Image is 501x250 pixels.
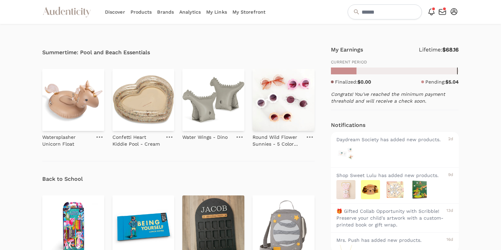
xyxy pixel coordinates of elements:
[331,59,459,65] p: CURRENT PERIOD
[361,180,380,199] img: Shop-Sweet-Lulu-Carmy-Dog-Hair-Claw-1_1000x.jpg
[442,46,459,53] strong: $68.16
[182,131,228,141] a: Water Wings - Dino
[446,237,453,244] div: 16d
[358,79,371,85] strong: $0.00
[331,132,459,167] a: Daydream Society has added new products. 2d
[385,180,405,199] img: Shop-Sweet-Lulu-ArtTwist-Stencil-Animals-1_1000x.jpg
[446,208,453,228] div: 13d
[42,175,315,183] h4: Back to School
[182,69,244,131] img: Water Wings - Dino
[336,208,444,228] div: 🎁 Gifted Collab Opportunity with Scribble! Preserve your child's artwork with a custom-printed bo...
[445,79,459,85] strong: $5.04
[331,91,459,104] p: Congrats! You've reached the minimum payment threshold and will receive a check soon.
[42,48,315,57] h4: Summertime: Pool and Beach Essentials
[336,144,355,163] img: 1091-05_1000x.png.jpg
[336,180,355,199] img: Shop-Sweet-Lulu-Quilted-Sunglasses-Case-Marigold-Lane-Pink-1_1000x.jpg
[331,167,459,203] a: Shop Sweet Lulu has added new products. 9d
[112,69,174,131] img: Confetti Heart Kiddie Pool - Cream
[331,46,363,54] h4: My Earnings
[410,180,429,199] img: Shop-Sweet-Lulu-Clothespin-Puppet-Dinos-1_1000x.jpg
[331,121,365,129] h4: Notifications
[253,134,302,147] p: Round Wild Flower Sunnies - 5 Color Options
[42,131,92,147] a: Watersplasher Unicorn Float
[253,69,315,131] img: Round Wild Flower Sunnies - 5 Color Options
[335,78,371,85] p: Finalized:
[419,46,459,54] p: Lifetime:
[448,136,453,143] div: 2d
[448,172,453,179] div: 9d
[112,131,162,147] a: Confetti Heart Kiddie Pool - Cream
[336,172,446,179] div: Shop Sweet Lulu has added new products.
[182,134,228,141] p: Water Wings - Dino
[42,134,92,147] p: Watersplasher Unicorn Float
[42,69,104,131] img: Watersplasher Unicorn Float
[336,237,444,244] div: Mrs. Push has added new products.
[112,134,162,147] p: Confetti Heart Kiddie Pool - Cream
[425,78,459,85] p: Pending:
[253,131,302,147] a: Round Wild Flower Sunnies - 5 Color Options
[331,203,459,232] a: 🎁 Gifted Collab Opportunity with Scribble! Preserve your child's artwork with a custom-printed bo...
[336,136,446,143] div: Daydream Society has added new products.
